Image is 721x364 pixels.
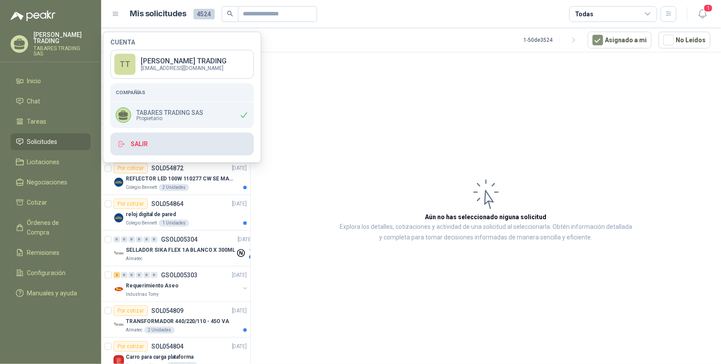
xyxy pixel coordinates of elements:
a: Remisiones [11,244,91,261]
p: [DATE] [232,342,247,351]
div: 0 [128,272,135,278]
img: Company Logo [113,177,124,188]
a: Por cotizarSOL054809[DATE] Company LogoTRANSFORMADOR 440/220/110 - 45O VAAlmatec2 Unidades [101,302,250,338]
div: 0 [143,236,150,243]
p: SOL054864 [151,201,183,207]
span: Negociaciones [27,177,68,187]
a: Tareas [11,113,91,130]
div: Todas [575,9,593,19]
img: Company Logo [113,284,124,294]
div: Por cotizar [113,305,148,316]
div: 2 [113,272,120,278]
p: SOL054804 [151,343,183,349]
p: TABARES TRADING SAS [136,110,203,116]
div: Por cotizar [113,163,148,173]
div: TABARES TRADING SASPropietario [110,102,254,128]
p: [EMAIL_ADDRESS][DOMAIN_NAME] [141,66,227,71]
p: [DATE] [232,164,247,173]
p: TABARES TRADING SAS [33,46,91,56]
span: 1 [703,4,713,12]
div: Por cotizar [113,341,148,352]
a: 2 0 0 0 0 0 GSOL005303[DATE] Company LogoRequerimiento AseoIndustrias Tomy [113,270,249,298]
h1: Mis solicitudes [130,7,187,20]
div: 0 [128,236,135,243]
div: Por cotizar [113,199,148,209]
p: SOL054872 [151,165,183,171]
img: Logo peakr [11,11,55,21]
a: Inicio [11,73,91,89]
div: TT [114,54,135,75]
div: 0 [121,272,128,278]
p: SOL054809 [151,308,183,314]
span: Configuración [27,268,66,278]
p: SELLADOR SIKA FLEX 1A BLANCO X 300ML [126,246,235,254]
p: GSOL005304 [161,236,198,243]
span: Remisiones [27,248,60,257]
a: Manuales y ayuda [11,285,91,301]
span: search [227,11,233,17]
p: reloj digital de pared [126,210,176,219]
a: Solicitudes [11,133,91,150]
p: [DATE] [232,200,247,208]
div: 0 [151,236,157,243]
p: REFLECTOR LED 100W 110277 CW SE MARCA: PILA BY PHILIPS [126,175,235,183]
a: Órdenes de Compra [11,214,91,241]
a: 0 0 0 0 0 0 GSOL005304[DATE] Company LogoSELLADOR SIKA FLEX 1A BLANCO X 300MLAlmatec [113,234,254,262]
div: 0 [136,236,143,243]
a: Configuración [11,265,91,281]
h3: Aún no has seleccionado niguna solicitud [425,212,547,222]
p: Almatec [126,255,143,262]
img: Company Logo [113,213,124,223]
p: [DATE] [238,235,253,244]
a: TT[PERSON_NAME] TRADING[EMAIL_ADDRESS][DOMAIN_NAME] [110,50,254,79]
p: GSOL005303 [161,272,198,278]
button: No Leídos [659,32,710,48]
p: [DATE] [232,307,247,315]
a: Chat [11,93,91,110]
p: Carro para carga plataforma [126,353,194,361]
p: Explora los detalles, cotizaciones y actividad de una solicitud al seleccionarla. Obtén informaci... [339,222,633,243]
span: 4524 [194,9,215,19]
p: [PERSON_NAME] TRADING [141,58,227,65]
div: 2 Unidades [159,184,189,191]
span: Propietario [136,116,203,121]
p: [PERSON_NAME] TRADING [33,32,91,44]
span: Órdenes de Compra [27,218,82,237]
span: Inicio [27,76,41,86]
div: 0 [143,272,150,278]
div: 1 - 50 de 3524 [523,33,581,47]
img: Company Logo [113,248,124,259]
div: 0 [113,236,120,243]
a: Negociaciones [11,174,91,191]
div: 2 Unidades [144,327,175,334]
a: Por cotizarSOL054872[DATE] Company LogoREFLECTOR LED 100W 110277 CW SE MARCA: PILA BY PHILIPSCole... [101,159,250,195]
p: Colegio Bennett [126,220,157,227]
p: Colegio Bennett [126,184,157,191]
p: Industrias Tomy [126,291,159,298]
span: Tareas [27,117,47,126]
button: Salir [110,132,254,155]
button: Asignado a mi [588,32,651,48]
div: 0 [136,272,143,278]
a: Cotizar [11,194,91,211]
div: 0 [151,272,157,278]
h5: Compañías [116,88,249,96]
p: Requerimiento Aseo [126,282,179,290]
span: Solicitudes [27,137,58,147]
img: Company Logo [113,320,124,330]
button: 1 [695,6,710,22]
div: 0 [121,236,128,243]
h4: Cuenta [110,39,254,45]
div: 1 Unidades [159,220,189,227]
span: Cotizar [27,198,48,207]
p: TRANSFORMADOR 440/220/110 - 45O VA [126,317,229,326]
a: Por cotizarSOL054864[DATE] Company Logoreloj digital de paredColegio Bennett1 Unidades [101,195,250,231]
p: [DATE] [232,271,247,279]
span: Licitaciones [27,157,60,167]
a: Licitaciones [11,154,91,170]
p: Almatec [126,327,143,334]
span: Chat [27,96,40,106]
span: Manuales y ayuda [27,288,77,298]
